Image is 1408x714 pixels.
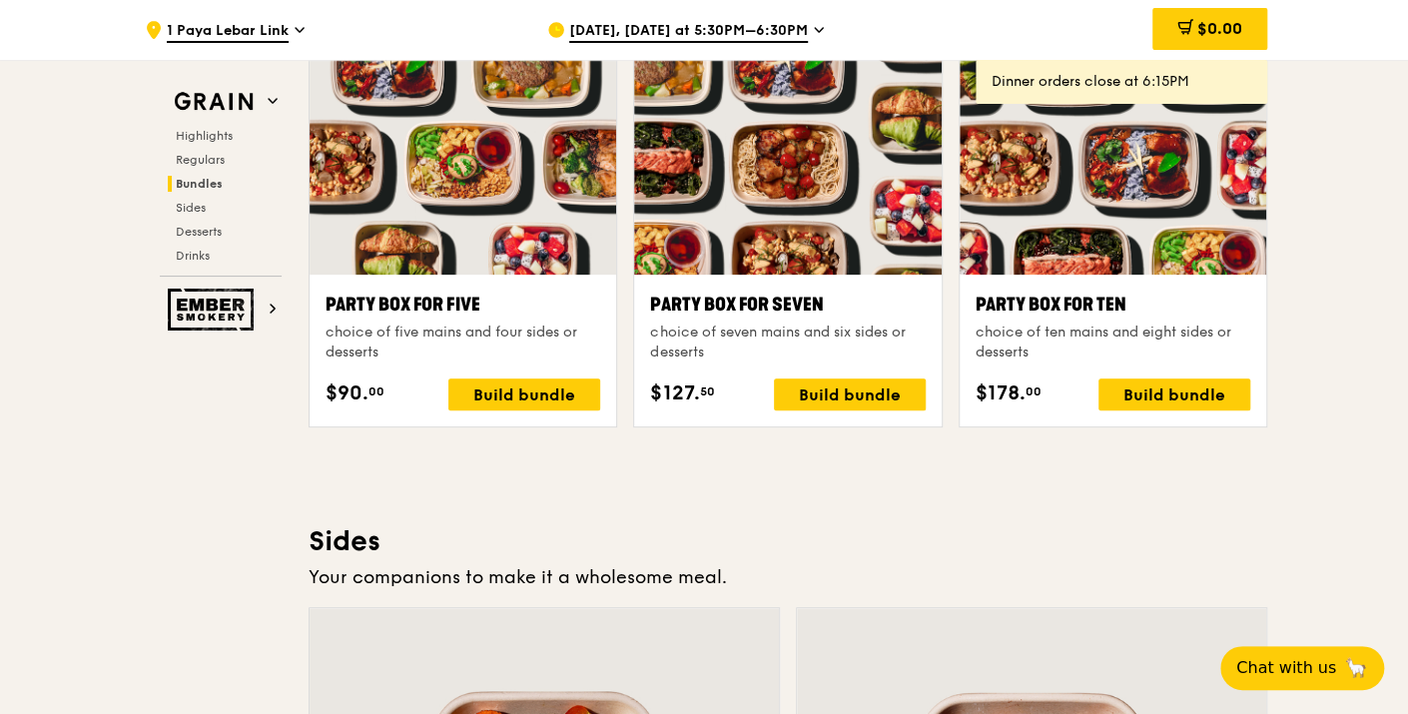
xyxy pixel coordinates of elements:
[309,523,1267,559] h3: Sides
[167,21,289,43] span: 1 Paya Lebar Link
[176,225,222,239] span: Desserts
[569,21,808,43] span: [DATE], [DATE] at 5:30PM–6:30PM
[448,378,600,410] div: Build bundle
[1236,656,1336,680] span: Chat with us
[176,129,233,143] span: Highlights
[326,378,368,408] span: $90.
[1026,383,1042,399] span: 00
[1220,646,1384,690] button: Chat with us🦙
[1098,378,1250,410] div: Build bundle
[168,289,260,331] img: Ember Smokery web logo
[176,153,225,167] span: Regulars
[326,323,600,362] div: choice of five mains and four sides or desserts
[992,72,1251,92] div: Dinner orders close at 6:15PM
[326,291,600,319] div: Party Box for Five
[976,291,1250,319] div: Party Box for Ten
[774,378,926,410] div: Build bundle
[699,383,714,399] span: 50
[976,323,1250,362] div: choice of ten mains and eight sides or desserts
[650,378,699,408] span: $127.
[176,201,206,215] span: Sides
[368,383,384,399] span: 00
[309,563,1267,591] div: Your companions to make it a wholesome meal.
[650,323,925,362] div: choice of seven mains and six sides or desserts
[976,378,1026,408] span: $178.
[176,249,210,263] span: Drinks
[650,291,925,319] div: Party Box for Seven
[176,177,223,191] span: Bundles
[168,84,260,120] img: Grain web logo
[1344,656,1368,680] span: 🦙
[1197,19,1242,38] span: $0.00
